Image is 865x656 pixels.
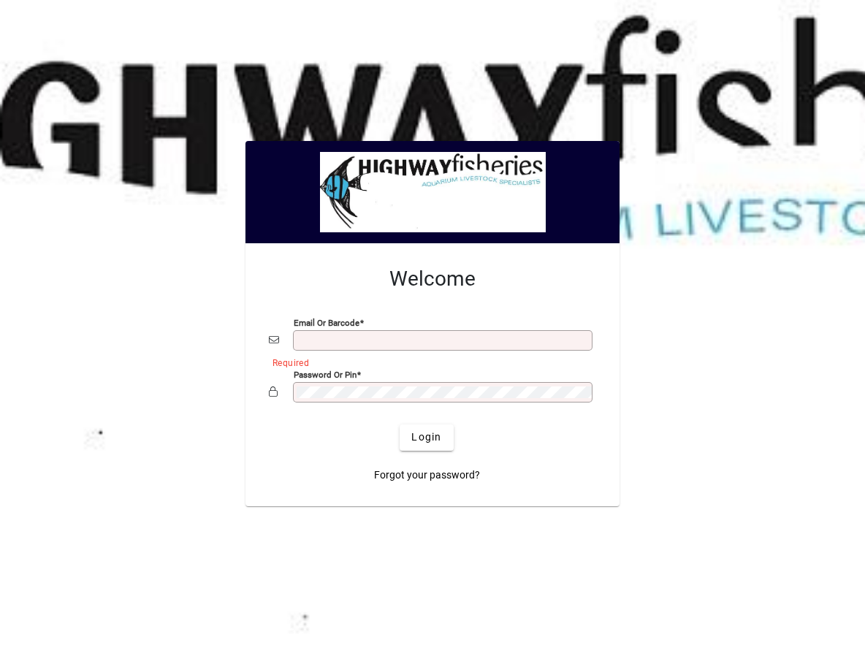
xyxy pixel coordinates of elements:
span: Forgot your password? [374,468,480,483]
a: Forgot your password? [368,462,486,489]
mat-label: Password or Pin [294,369,357,379]
h2: Welcome [269,267,596,291]
span: Login [411,430,441,445]
mat-label: Email or Barcode [294,317,359,327]
mat-error: Required [273,354,584,370]
button: Login [400,424,453,451]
